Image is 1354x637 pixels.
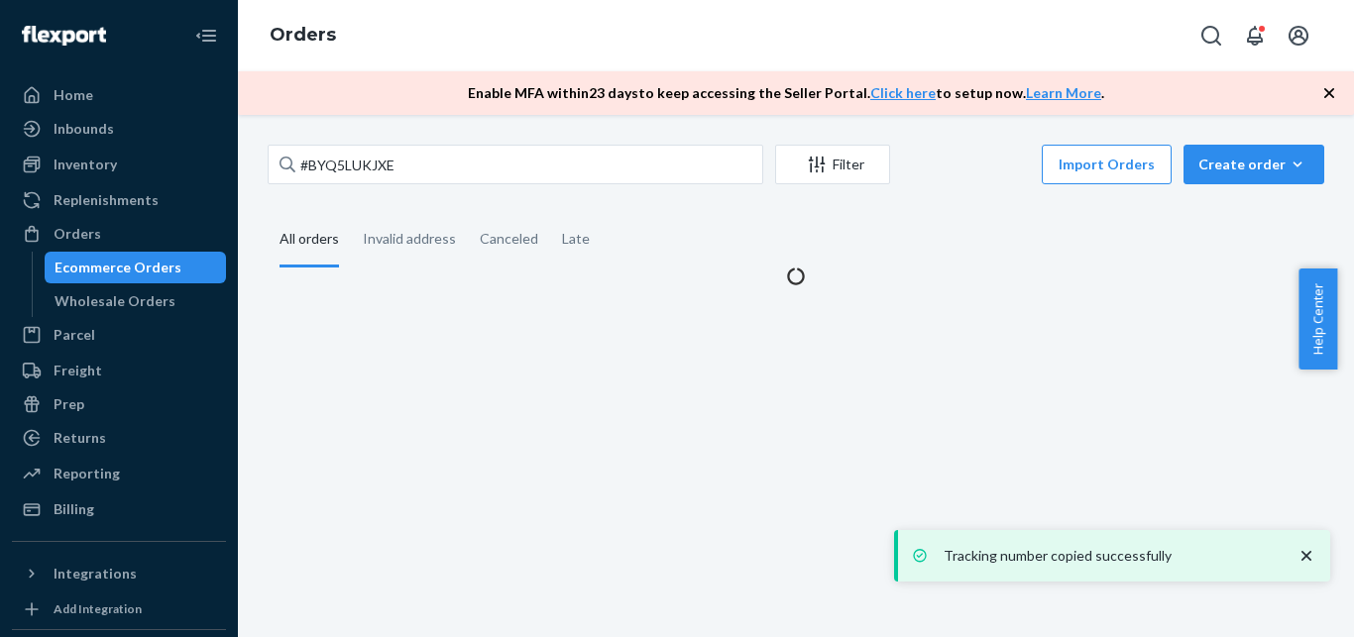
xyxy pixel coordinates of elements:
div: Prep [54,394,84,414]
div: Freight [54,361,102,380]
svg: close toast [1297,546,1316,566]
div: Add Integration [54,600,142,617]
img: Flexport logo [22,26,106,46]
div: Wholesale Orders [55,291,175,311]
a: Returns [12,422,226,454]
a: Home [12,79,226,111]
button: Help Center [1298,268,1337,370]
button: Open account menu [1279,16,1318,55]
div: Reporting [54,464,120,483]
div: Create order [1198,155,1309,174]
div: Filter [776,155,889,174]
a: Billing [12,493,226,525]
div: Canceled [480,213,538,265]
a: Learn More [1026,84,1101,101]
a: Freight [12,355,226,386]
a: Ecommerce Orders [45,252,227,283]
button: Open notifications [1235,16,1275,55]
input: Search orders [268,145,763,184]
div: Home [54,85,93,105]
div: Invalid address [363,213,456,265]
a: Prep [12,388,226,420]
button: Create order [1184,145,1324,184]
button: Close Navigation [186,16,226,55]
a: Wholesale Orders [45,285,227,317]
a: Replenishments [12,184,226,216]
div: Inventory [54,155,117,174]
a: Orders [12,218,226,250]
a: Reporting [12,458,226,489]
div: Integrations [54,564,137,584]
p: Tracking number copied successfully [944,546,1277,566]
div: Billing [54,499,94,519]
ol: breadcrumbs [254,7,352,64]
button: Filter [775,145,890,184]
div: Returns [54,428,106,448]
a: Parcel [12,319,226,351]
div: Orders [54,224,101,244]
a: Add Integration [12,597,226,621]
div: All orders [280,213,339,267]
button: Import Orders [1042,145,1172,184]
a: Orders [270,24,336,46]
div: Late [562,213,590,265]
p: Enable MFA within 23 days to keep accessing the Seller Portal. to setup now. . [468,83,1104,103]
div: Ecommerce Orders [55,258,181,277]
a: Inventory [12,149,226,180]
button: Open Search Box [1191,16,1231,55]
a: Inbounds [12,113,226,145]
div: Replenishments [54,190,159,210]
div: Inbounds [54,119,114,139]
a: Click here [870,84,936,101]
div: Parcel [54,325,95,345]
button: Integrations [12,558,226,589]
